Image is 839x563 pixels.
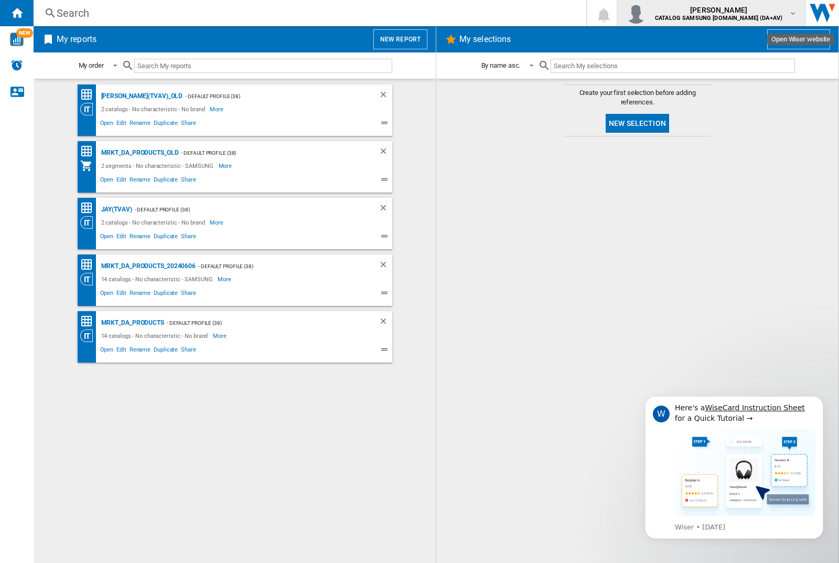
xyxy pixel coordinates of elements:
[79,61,104,69] div: My order
[115,345,128,357] span: Edit
[379,90,392,103] div: Delete
[99,231,115,244] span: Open
[128,345,152,357] span: Rename
[767,29,830,49] button: New selection
[481,61,521,69] div: By name asc.
[629,387,839,545] iframe: Intercom notifications message
[179,231,198,244] span: Share
[196,260,357,273] div: - Default profile (38)
[80,103,99,115] div: Category View
[99,90,183,103] div: [PERSON_NAME](TVAV)_old
[179,288,198,301] span: Share
[80,258,99,271] div: Price Matrix
[57,6,559,20] div: Search
[564,88,711,107] span: Create your first selection before adding references.
[80,315,99,328] div: Price Matrix
[99,203,132,216] div: JAY(TVAV)
[115,288,128,301] span: Edit
[99,330,213,342] div: 14 catalogs - No characteristic - No brand
[80,273,99,285] div: Category View
[152,231,179,244] span: Duplicate
[99,160,219,172] div: 2 segments - No characteristic - SAMSUNG
[179,118,198,131] span: Share
[128,231,152,244] span: Rename
[99,345,115,357] span: Open
[115,118,128,131] span: Edit
[606,114,669,133] button: New selection
[99,273,218,285] div: 14 catalogs - No characteristic - SAMSUNG
[213,330,228,342] span: More
[16,28,33,38] span: NEW
[99,316,164,330] div: MRKT_DA_PRODUCTS
[210,216,225,229] span: More
[99,146,179,160] div: MRKT_DA_PRODUCTS_OLD
[152,345,179,357] span: Duplicate
[182,90,357,103] div: - Default profile (38)
[99,175,115,187] span: Open
[132,203,358,216] div: - Default profile (38)
[115,175,128,187] span: Edit
[99,288,115,301] span: Open
[55,29,99,49] h2: My reports
[655,15,782,22] b: CATALOG SAMSUNG [DOMAIN_NAME] (DA+AV)
[152,175,179,187] span: Duplicate
[80,201,99,215] div: Price Matrix
[134,59,392,73] input: Search My reports
[115,231,128,244] span: Edit
[128,175,152,187] span: Rename
[218,273,233,285] span: More
[379,260,392,273] div: Delete
[379,203,392,216] div: Delete
[219,160,234,172] span: More
[179,345,198,357] span: Share
[379,146,392,160] div: Delete
[655,5,782,15] span: [PERSON_NAME]
[152,288,179,301] span: Duplicate
[99,216,210,229] div: 2 catalogs - No characteristic - No brand
[379,316,392,330] div: Delete
[10,33,24,46] img: wise-card.svg
[128,118,152,131] span: Rename
[80,160,99,172] div: My Assortment
[179,146,358,160] div: - Default profile (38)
[80,330,99,342] div: Category View
[10,59,23,71] img: alerts-logo.svg
[457,29,513,49] h2: My selections
[551,59,794,73] input: Search My selections
[80,88,99,101] div: Price Matrix
[210,103,225,115] span: More
[80,145,99,158] div: Price Matrix
[179,175,198,187] span: Share
[373,29,427,49] button: New report
[164,316,358,330] div: - Default profile (38)
[99,103,210,115] div: 2 catalogs - No characteristic - No brand
[152,118,179,131] span: Duplicate
[99,260,196,273] div: MRKT_DA_PRODUCTS_20240606
[99,118,115,131] span: Open
[80,216,99,229] div: Category View
[128,288,152,301] span: Rename
[626,3,647,24] img: profile.jpg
